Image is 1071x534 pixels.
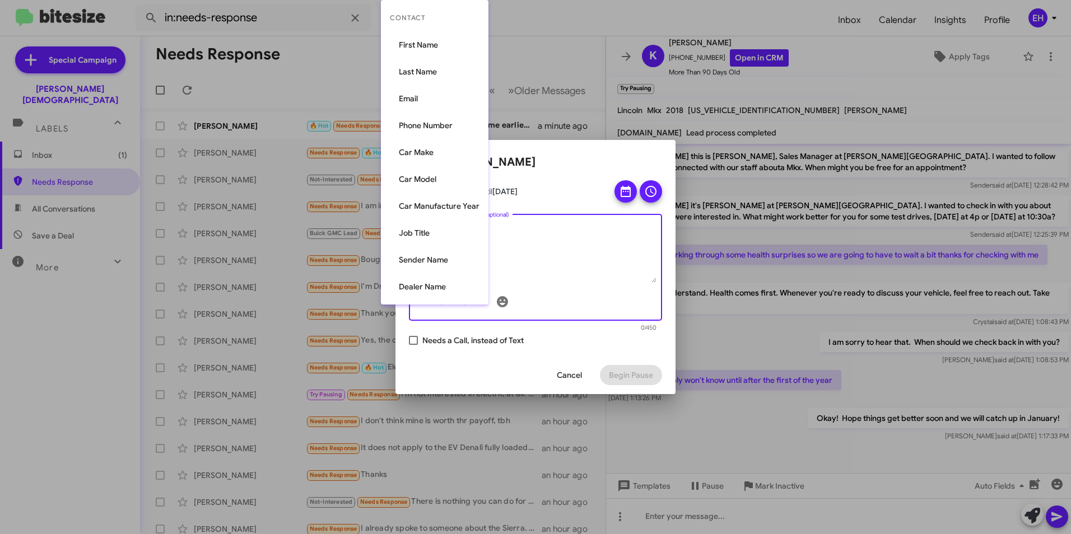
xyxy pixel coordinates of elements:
button: Car Make [381,139,488,166]
button: Phone Number [381,112,488,139]
button: Dealer Name [381,273,488,300]
button: Car Model [381,166,488,193]
button: First Name [381,31,488,58]
span: Contact [381,4,488,31]
button: Car Manufacture Year [381,193,488,219]
button: Last Name [381,58,488,85]
button: Sender Name [381,246,488,273]
button: Job Title [381,219,488,246]
button: Email [381,85,488,112]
